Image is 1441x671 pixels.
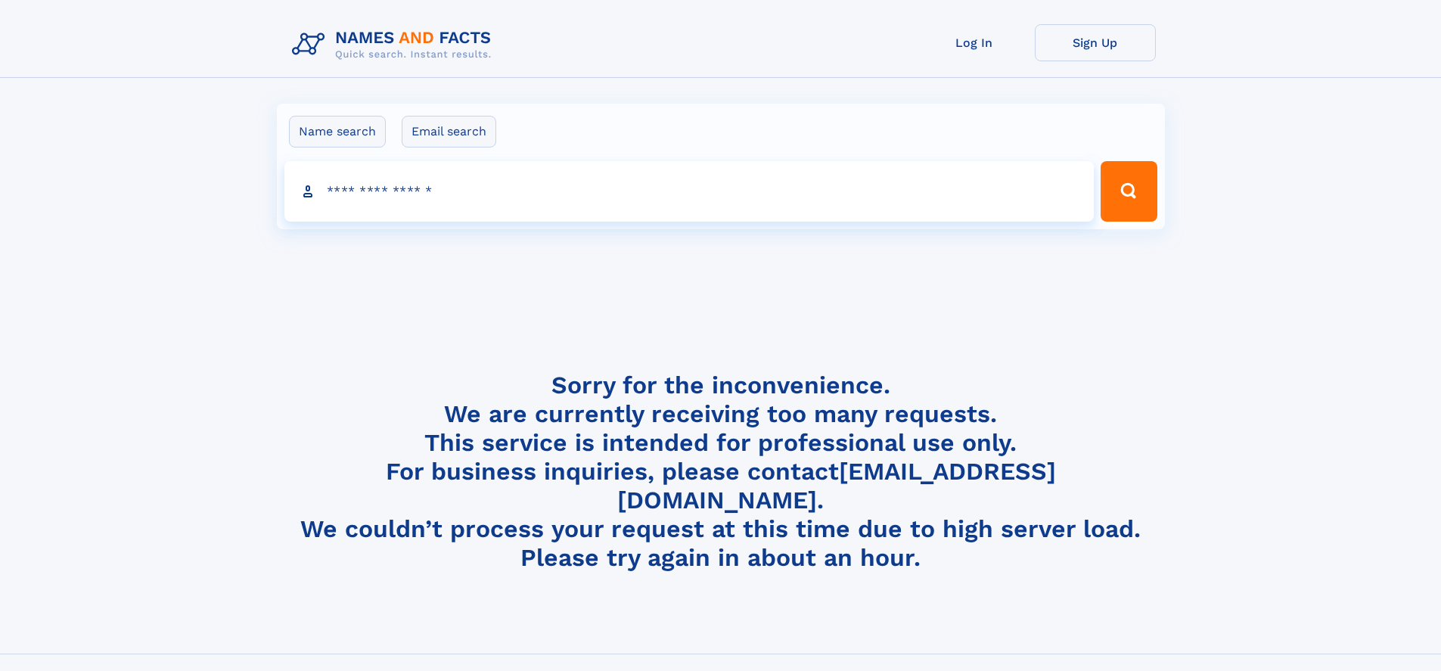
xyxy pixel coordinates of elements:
[617,457,1056,514] a: [EMAIL_ADDRESS][DOMAIN_NAME]
[402,116,496,148] label: Email search
[289,116,386,148] label: Name search
[914,24,1035,61] a: Log In
[286,24,504,65] img: Logo Names and Facts
[286,371,1156,573] h4: Sorry for the inconvenience. We are currently receiving too many requests. This service is intend...
[1101,161,1157,222] button: Search Button
[284,161,1095,222] input: search input
[1035,24,1156,61] a: Sign Up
